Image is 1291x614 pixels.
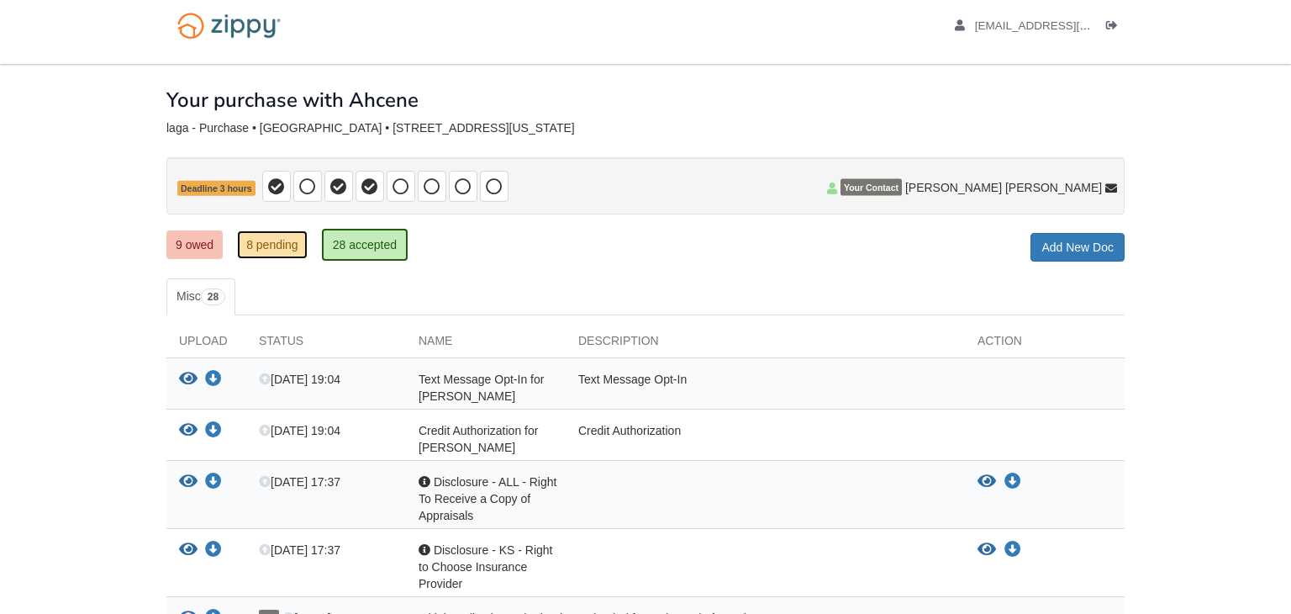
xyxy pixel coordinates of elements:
a: Download Text Message Opt-In for kamilia hami [205,373,222,387]
button: View Disclosure - KS - Right to Choose Insurance Provider [977,542,996,558]
a: Download Disclosure - KS - Right to Choose Insurance Provider [1004,543,1021,557]
a: Misc [166,278,235,315]
a: Download Disclosure - KS - Right to Choose Insurance Provider [205,544,222,558]
button: View Credit Authorization for kamilia hami [179,422,198,440]
div: Text Message Opt-In [566,371,965,405]
span: [DATE] 17:37 [259,543,340,557]
span: 28 [201,288,225,305]
div: Credit Authorization [566,422,965,456]
div: Name [406,332,566,357]
span: [DATE] 17:37 [259,475,340,489]
span: Disclosure - ALL - Right To Receive a Copy of Appraisals [419,475,556,522]
span: Deadline 3 hours [177,181,256,197]
a: edit profile [955,19,1167,36]
span: l.celine19@yahoo.com [975,19,1167,32]
span: Disclosure - KS - Right to Choose Insurance Provider [419,543,552,590]
span: [DATE] 19:04 [259,373,340,386]
div: Status [246,332,406,357]
button: View Disclosure - ALL - Right To Receive a Copy of Appraisals [179,474,198,491]
div: Upload [166,332,246,357]
a: 28 accepted [322,229,408,261]
button: View Disclosure - ALL - Right To Receive a Copy of Appraisals [977,474,996,490]
a: Download Credit Authorization for kamilia hami [205,425,222,438]
span: Text Message Opt-In for [PERSON_NAME] [419,373,544,403]
button: View Disclosure - KS - Right to Choose Insurance Provider [179,542,198,559]
a: Download Disclosure - ALL - Right To Receive a Copy of Appraisals [205,476,222,490]
div: Description [566,332,965,357]
span: [DATE] 19:04 [259,424,340,437]
a: Download Disclosure - ALL - Right To Receive a Copy of Appraisals [1004,475,1021,489]
a: Add New Doc [1030,233,1125,262]
a: 9 owed [166,230,223,259]
span: Your Contact [840,179,902,196]
h1: Your purchase with Ahcene [166,89,419,111]
span: Credit Authorization for [PERSON_NAME] [419,424,538,454]
div: Action [965,332,1125,357]
img: Logo [166,4,292,47]
button: View Text Message Opt-In for kamilia hami [179,371,198,389]
span: [PERSON_NAME] [PERSON_NAME] [905,179,1102,196]
div: laga - Purchase • [GEOGRAPHIC_DATA] • [STREET_ADDRESS][US_STATE] [166,121,1125,135]
a: 8 pending [237,230,308,259]
a: Log out [1106,19,1125,36]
